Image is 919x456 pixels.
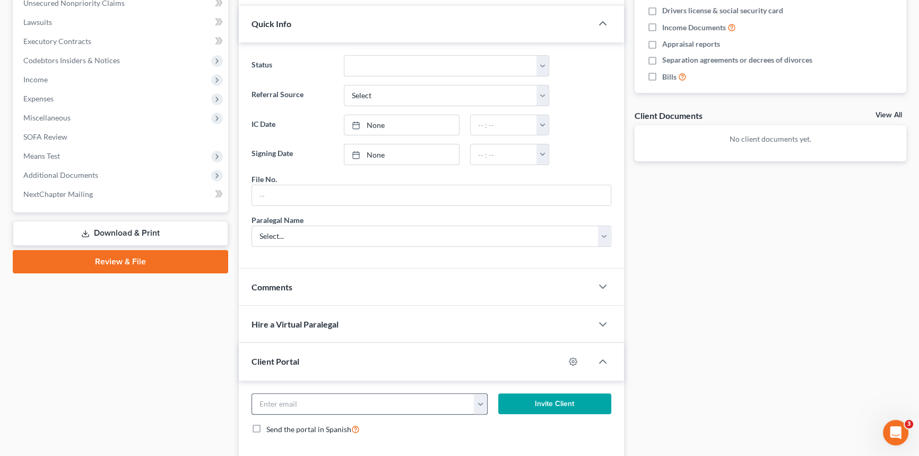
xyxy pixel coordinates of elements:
[905,420,913,428] span: 3
[246,55,339,76] label: Status
[246,115,339,136] label: IC Date
[252,319,339,329] span: Hire a Virtual Paralegal
[662,39,720,49] span: Appraisal reports
[15,127,228,147] a: SOFA Review
[23,18,52,27] span: Lawsuits
[252,19,291,29] span: Quick Info
[23,151,60,160] span: Means Test
[23,113,71,122] span: Miscellaneous
[662,22,726,33] span: Income Documents
[498,393,611,415] button: Invite Client
[635,110,703,121] div: Client Documents
[471,144,537,165] input: -- : --
[662,72,677,82] span: Bills
[266,425,351,434] span: Send the portal in Spanish
[883,420,908,445] iframe: Intercom live chat
[252,185,611,205] input: --
[252,394,474,414] input: Enter email
[23,170,98,179] span: Additional Documents
[23,94,54,103] span: Expenses
[15,185,228,204] a: NextChapter Mailing
[13,250,228,273] a: Review & File
[23,132,67,141] span: SOFA Review
[23,37,91,46] span: Executory Contracts
[13,221,228,246] a: Download & Print
[252,214,304,226] div: Paralegal Name
[643,134,898,144] p: No client documents yet.
[252,356,299,366] span: Client Portal
[471,115,537,135] input: -- : --
[252,174,277,185] div: File No.
[875,111,902,119] a: View All
[344,144,458,165] a: None
[15,13,228,32] a: Lawsuits
[246,85,339,106] label: Referral Source
[662,5,783,16] span: Drivers license & social security card
[252,282,292,292] span: Comments
[662,55,812,65] span: Separation agreements or decrees of divorces
[344,115,458,135] a: None
[246,144,339,165] label: Signing Date
[23,56,120,65] span: Codebtors Insiders & Notices
[23,75,48,84] span: Income
[23,190,93,199] span: NextChapter Mailing
[15,32,228,51] a: Executory Contracts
